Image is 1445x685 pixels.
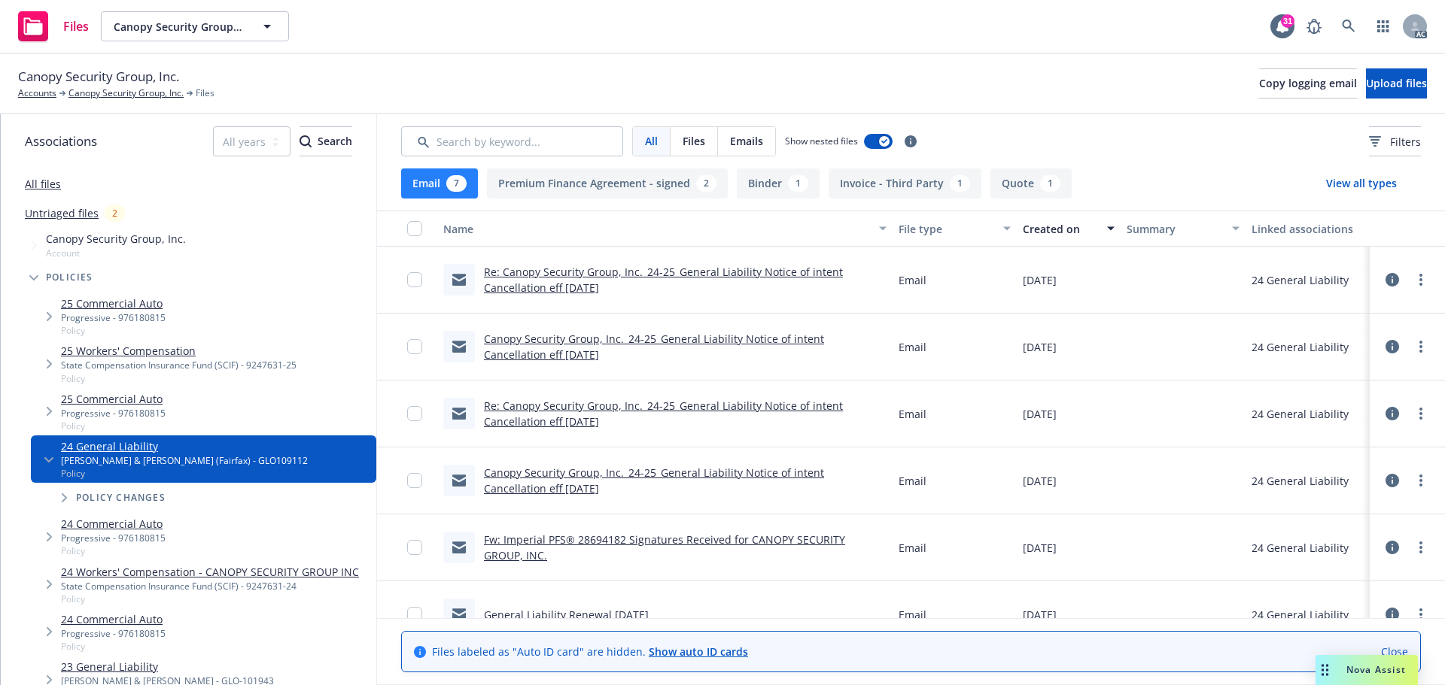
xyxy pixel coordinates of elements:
[407,473,422,488] input: Toggle Row Selected
[1366,68,1427,99] button: Upload files
[407,406,422,421] input: Toggle Row Selected
[407,540,422,555] input: Toggle Row Selected
[1316,655,1418,685] button: Nova Assist
[61,324,166,337] span: Policy
[484,399,843,429] a: Re: Canopy Security Group, Inc._24-25_General Liability Notice of intent Cancellation eff [DATE]
[1412,338,1430,356] a: more
[730,133,763,149] span: Emails
[407,221,422,236] input: Select all
[899,406,926,422] span: Email
[785,135,858,147] span: Show nested files
[1381,644,1408,659] a: Close
[61,564,359,580] a: 24 Workers' Compensation - CANOPY SECURITY GROUP INC
[401,126,623,156] input: Search by keyword...
[1127,221,1223,237] div: Summary
[1040,175,1060,192] div: 1
[446,175,467,192] div: 7
[1281,14,1294,28] div: 31
[68,86,184,100] a: Canopy Security Group, Inc.
[25,177,61,191] a: All files
[829,168,981,199] button: Invoice - Third Party
[407,272,422,287] input: Toggle Row Selected
[1252,473,1349,489] div: 24 General Liability
[1412,405,1430,423] a: more
[1023,339,1057,355] span: [DATE]
[737,168,820,199] button: Binder
[1299,11,1329,41] a: Report a Bug
[407,339,422,354] input: Toggle Row Selected
[401,168,478,199] button: Email
[484,265,843,295] a: Re: Canopy Security Group, Inc._24-25_General Liability Notice of intent Cancellation eff [DATE]
[899,339,926,355] span: Email
[61,640,166,653] span: Policy
[683,133,705,149] span: Files
[1368,11,1398,41] a: Switch app
[18,67,179,86] span: Canopy Security Group, Inc.
[645,133,658,149] span: All
[1366,76,1427,90] span: Upload files
[484,332,824,362] a: Canopy Security Group, Inc._24-25_General Liability Notice of intent Cancellation eff [DATE]
[1023,540,1057,556] span: [DATE]
[484,465,824,496] a: Canopy Security Group, Inc._24-25_General Liability Notice of intent Cancellation eff [DATE]
[63,20,89,32] span: Files
[46,247,186,259] span: Account
[1346,663,1406,676] span: Nova Assist
[76,493,166,502] span: Policy changes
[696,175,716,192] div: 2
[1302,168,1421,199] button: View all types
[1369,134,1421,150] span: Filters
[61,311,166,324] div: Progressive - 976180815
[105,205,125,222] div: 2
[432,644,748,659] span: Files labeled as "Auto ID card" are hidden.
[1246,211,1370,247] button: Linked associations
[1412,471,1430,490] a: more
[899,540,926,556] span: Email
[61,580,359,593] div: State Compensation Insurance Fund (SCIF) - 9247631-24
[1316,655,1334,685] div: Drag to move
[899,473,926,489] span: Email
[300,135,312,147] svg: Search
[1023,607,1057,623] span: [DATE]
[443,221,870,237] div: Name
[12,5,95,47] a: Files
[1252,540,1349,556] div: 24 General Liability
[487,168,728,199] button: Premium Finance Agreement - signed
[46,273,93,282] span: Policies
[61,659,274,674] a: 23 General Liability
[61,454,308,467] div: [PERSON_NAME] & [PERSON_NAME] (Fairfax) - GLO109112
[18,86,56,100] a: Accounts
[990,168,1072,199] button: Quote
[300,127,352,156] div: Search
[1017,211,1121,247] button: Created on
[196,86,214,100] span: Files
[899,221,995,237] div: File type
[407,607,422,622] input: Toggle Row Selected
[1023,406,1057,422] span: [DATE]
[61,467,308,480] span: Policy
[25,205,99,221] a: Untriaged files
[950,175,970,192] div: 1
[61,407,166,420] div: Progressive - 976180815
[61,343,297,359] a: 25 Workers' Compensation
[61,593,359,605] span: Policy
[484,532,845,562] a: Fw: Imperial PFS® 28694182 Signatures Received for CANOPY SECURITY GROUP, INC.
[114,19,244,35] span: Canopy Security Group, Inc.
[1023,221,1098,237] div: Created on
[1259,76,1357,90] span: Copy logging email
[61,611,166,627] a: 24 Commercial Auto
[1252,406,1349,422] div: 24 General Liability
[899,607,926,623] span: Email
[1023,473,1057,489] span: [DATE]
[893,211,1018,247] button: File type
[1369,126,1421,156] button: Filters
[61,391,166,407] a: 25 Commercial Auto
[61,296,166,311] a: 25 Commercial Auto
[788,175,808,192] div: 1
[61,532,166,544] div: Progressive - 976180815
[61,544,166,557] span: Policy
[437,211,893,247] button: Name
[300,126,352,156] button: SearchSearch
[1121,211,1246,247] button: Summary
[1252,221,1364,237] div: Linked associations
[61,372,297,385] span: Policy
